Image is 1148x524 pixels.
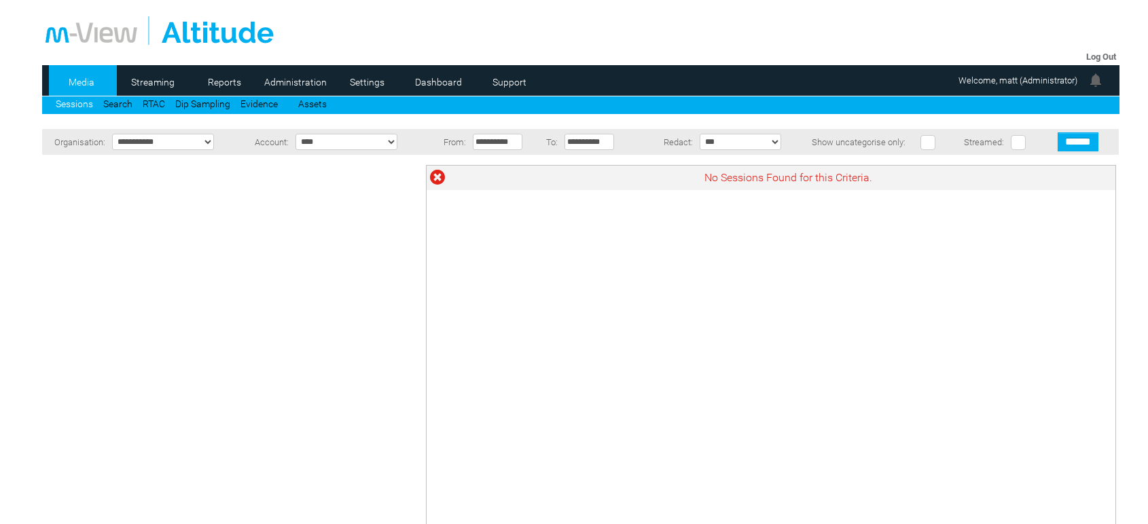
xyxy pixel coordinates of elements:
a: RTAC [143,98,165,109]
span: Streamed: [964,137,1004,147]
a: Dashboard [406,72,471,92]
a: Streaming [120,72,186,92]
a: Search [103,98,132,109]
a: Support [477,72,543,92]
a: Sessions [56,98,93,109]
a: Administration [263,72,329,92]
td: From: [433,129,469,155]
a: Assets [298,98,327,109]
a: Dip Sampling [175,98,230,109]
td: Account: [242,129,292,155]
td: Organisation: [42,129,109,155]
span: Welcome, matt (Administrator) [958,75,1077,86]
img: bell24.png [1088,72,1104,88]
a: Reports [192,72,257,92]
a: Settings [334,72,400,92]
span: Show uncategorise only: [812,137,905,147]
td: Redact: [630,129,696,155]
a: Media [49,72,115,92]
span: No Sessions Found for this Criteria. [704,171,872,184]
a: Evidence [240,98,278,109]
td: To: [539,129,561,155]
a: Log Out [1086,52,1116,62]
